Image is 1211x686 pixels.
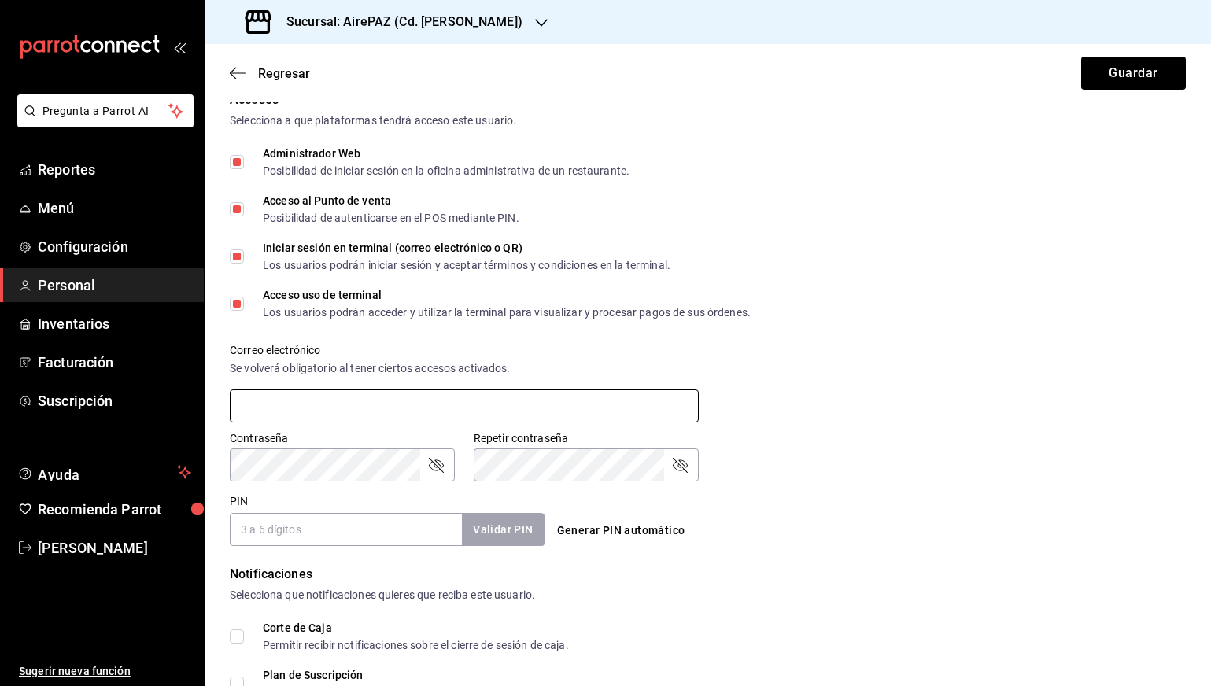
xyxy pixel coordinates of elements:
button: open_drawer_menu [173,41,186,53]
span: Menú [38,197,191,219]
div: Permitir recibir notificaciones sobre el cierre de sesión de caja. [263,640,569,651]
div: Plan de Suscripción [263,669,512,680]
div: Posibilidad de iniciar sesión en la oficina administrativa de un restaurante. [263,165,629,176]
button: Regresar [230,66,310,81]
button: Generar PIN automático [551,516,692,545]
span: Inventarios [38,313,191,334]
label: Repetir contraseña [474,433,699,444]
input: 3 a 6 dígitos [230,513,462,546]
span: Pregunta a Parrot AI [42,103,169,120]
button: Guardar [1081,57,1186,90]
div: Se volverá obligatorio al tener ciertos accesos activados. [230,360,699,377]
div: Iniciar sesión en terminal (correo electrónico o QR) [263,242,670,253]
div: Los usuarios podrán iniciar sesión y aceptar términos y condiciones en la terminal. [263,260,670,271]
span: Facturación [38,352,191,373]
div: Los usuarios podrán acceder y utilizar la terminal para visualizar y procesar pagos de sus órdenes. [263,307,751,318]
button: passwordField [670,455,689,474]
span: Personal [38,275,191,296]
label: PIN [230,496,248,507]
span: Ayuda [38,463,171,481]
div: Notificaciones [230,565,1186,584]
label: Contraseña [230,433,455,444]
span: [PERSON_NAME] [38,537,191,559]
div: Posibilidad de autenticarse en el POS mediante PIN. [263,212,519,223]
div: Acceso al Punto de venta [263,195,519,206]
div: Acceso uso de terminal [263,290,751,301]
label: Correo electrónico [230,345,699,356]
button: passwordField [426,455,445,474]
h3: Sucursal: AirePAZ (Cd. [PERSON_NAME]) [274,13,522,31]
div: Selecciona a que plataformas tendrá acceso este usuario. [230,112,1186,129]
div: Administrador Web [263,148,629,159]
span: Sugerir nueva función [19,663,191,680]
span: Configuración [38,236,191,257]
span: Suscripción [38,390,191,411]
div: Corte de Caja [263,622,569,633]
span: Regresar [258,66,310,81]
a: Pregunta a Parrot AI [11,114,194,131]
div: Selecciona que notificaciones quieres que reciba este usuario. [230,587,1186,603]
button: Pregunta a Parrot AI [17,94,194,127]
span: Reportes [38,159,191,180]
span: Recomienda Parrot [38,499,191,520]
